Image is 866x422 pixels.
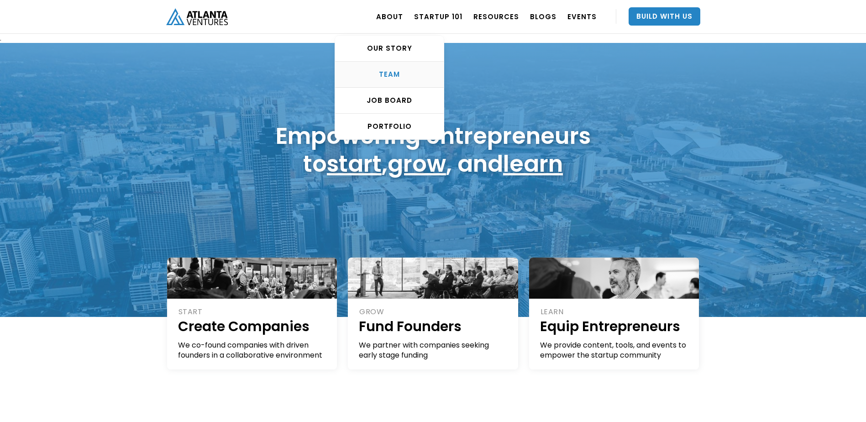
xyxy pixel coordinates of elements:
a: STARTCreate CompaniesWe co-found companies with driven founders in a collaborative environment [167,258,337,369]
div: Job Board [335,96,444,105]
div: OUR STORY [335,44,444,53]
a: learn [503,148,563,180]
h1: Equip Entrepreneurs [540,317,689,336]
a: LEARNEquip EntrepreneursWe provide content, tools, and events to empower the startup community [529,258,699,369]
div: GROW [359,307,508,317]
a: Startup 101 [414,4,462,29]
div: LEARN [541,307,689,317]
div: We partner with companies seeking early stage funding [359,340,508,360]
a: BLOGS [530,4,556,29]
div: TEAM [335,70,444,79]
a: Job Board [335,88,444,114]
a: start [327,148,382,180]
a: EVENTS [567,4,597,29]
h1: Empowering entrepreneurs to , , and [276,122,591,178]
div: START [178,307,327,317]
div: PORTFOLIO [335,122,444,131]
h1: Create Companies [178,317,327,336]
a: TEAM [335,62,444,88]
a: GROWFund FoundersWe partner with companies seeking early stage funding [348,258,518,369]
a: Build With Us [629,7,700,26]
a: PORTFOLIO [335,114,444,139]
div: We provide content, tools, and events to empower the startup community [540,340,689,360]
a: grow [388,148,446,180]
a: OUR STORY [335,36,444,62]
div: We co-found companies with driven founders in a collaborative environment [178,340,327,360]
a: ABOUT [376,4,403,29]
h1: Fund Founders [359,317,508,336]
a: RESOURCES [473,4,519,29]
